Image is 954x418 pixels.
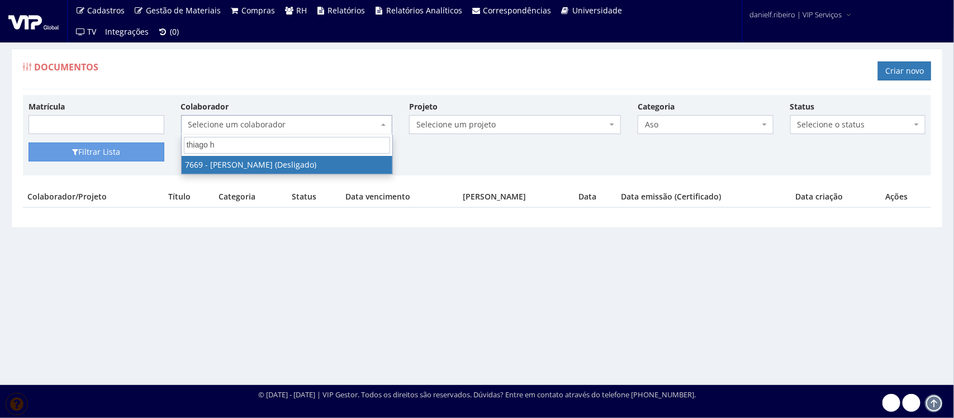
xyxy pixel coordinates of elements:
th: Colaborador/Projeto [23,187,164,207]
th: Data vencimento [341,187,459,207]
label: Categoria [638,101,675,112]
span: Relatórios [328,5,366,16]
span: Selecione um colaborador [181,115,393,134]
a: Integrações [101,21,154,42]
span: Aso [638,115,773,134]
span: Selecione o status [790,115,926,134]
label: Status [790,101,815,112]
span: Relatórios Analíticos [386,5,462,16]
span: Selecione um colaborador [188,119,379,130]
th: Categoria [214,187,287,207]
span: Universidade [572,5,622,16]
span: (0) [170,26,179,37]
img: logo [8,13,59,30]
span: Selecione um projeto [416,119,607,130]
span: danielf.ribeiro | VIP Serviços [749,9,842,20]
div: © [DATE] - [DATE] | VIP Gestor. Todos os direitos são reservados. Dúvidas? Entre em contato atrav... [258,389,696,400]
span: RH [296,5,307,16]
li: 7669 - [PERSON_NAME] (Desligado) [182,156,392,174]
span: Selecione um projeto [409,115,621,134]
label: Matrícula [29,101,65,112]
a: TV [71,21,101,42]
span: Documentos [34,61,98,73]
span: Aso [645,119,760,130]
span: Cadastros [88,5,125,16]
th: [PERSON_NAME] [459,187,574,207]
th: Data criação [791,187,881,207]
label: Projeto [409,101,438,112]
th: Ações [881,187,931,207]
th: Data emissão (Certificado) [617,187,791,207]
span: Correspondências [483,5,552,16]
span: Selecione o status [798,119,912,130]
span: Compras [242,5,276,16]
th: Status [287,187,341,207]
label: Colaborador [181,101,229,112]
th: Data [574,187,617,207]
span: Integrações [106,26,149,37]
span: Gestão de Materiais [146,5,221,16]
a: (0) [154,21,184,42]
span: TV [88,26,97,37]
button: Filtrar Lista [29,142,164,161]
a: Criar novo [878,61,931,80]
th: Título [164,187,213,207]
